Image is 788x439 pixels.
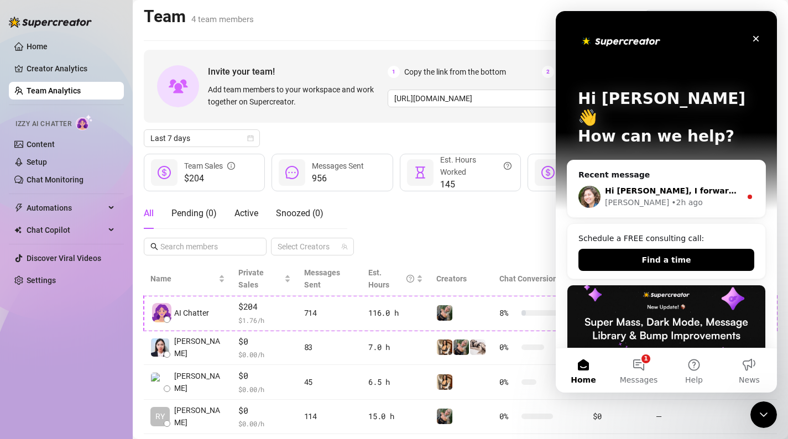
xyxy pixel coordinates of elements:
[750,401,777,428] iframe: Intercom live chat
[174,370,225,394] span: [PERSON_NAME]
[437,339,452,355] img: Sophieee
[437,409,452,424] img: Sophie
[238,268,264,289] span: Private Sales
[184,160,235,172] div: Team Sales
[23,222,199,233] div: Schedule a FREE consulting call:
[12,274,210,352] img: Super Mass, Dark Mode, Message Library & Bump Improvements
[406,266,414,291] span: question-circle
[645,10,777,28] button: Manage Team & Permissions
[150,273,216,285] span: Name
[174,335,225,359] span: [PERSON_NAME]
[238,404,291,417] span: $0
[150,130,253,147] span: Last 7 days
[151,373,169,391] img: Molly
[15,119,71,129] span: Izzy AI Chatter
[27,221,105,239] span: Chat Copilot
[49,175,513,184] span: Hi [PERSON_NAME], I forwarded this info to our team and I'll get back to you as soon as I have an...
[144,207,154,220] div: All
[208,65,388,79] span: Invite your team!
[64,365,102,373] span: Messages
[208,83,383,108] span: Add team members to your workspace and work together on Supercreator.
[111,337,166,381] button: Help
[404,66,506,78] span: Copy the link from the bottom
[312,172,364,185] span: 956
[144,6,254,27] h2: Team
[160,241,251,253] input: Search members
[238,315,291,326] span: $ 1.76 /h
[234,208,258,218] span: Active
[247,135,254,142] span: calendar
[184,172,235,185] span: $204
[183,365,204,373] span: News
[649,400,713,435] td: —
[23,238,199,260] button: Find a time
[11,274,210,426] div: Super Mass, Dark Mode, Message Library & Bump Improvements
[437,305,452,321] img: Sophie
[499,307,517,319] span: 8 %
[76,114,93,130] img: AI Chatter
[304,410,356,422] div: 114
[499,274,557,283] span: Chat Conversion
[593,410,643,422] div: $0
[368,410,423,422] div: 15.0 h
[152,303,171,322] img: izzy-ai-chatter-avatar-DDCN_rTZ.svg
[116,186,147,197] div: • 2h ago
[304,341,356,353] div: 83
[238,349,291,360] span: $ 0.00 /h
[49,186,113,197] div: [PERSON_NAME]
[453,339,469,355] img: Sophie
[440,154,512,178] div: Est. Hours Worked
[285,166,299,179] span: message
[440,178,512,191] span: 145
[9,17,92,28] img: logo-BBDzfeDw.svg
[55,337,111,381] button: Messages
[158,166,171,179] span: dollar-circle
[504,154,512,178] span: question-circle
[27,60,115,77] a: Creator Analytics
[276,208,323,218] span: Snoozed ( 0 )
[14,226,22,234] img: Chat Copilot
[368,307,423,319] div: 116.0 h
[541,166,555,179] span: dollar-circle
[227,160,235,172] span: info-circle
[27,158,47,166] a: Setup
[304,307,356,319] div: 714
[129,365,147,373] span: Help
[368,341,423,353] div: 7.0 h
[542,66,554,78] span: 2
[414,166,427,179] span: hourglass
[27,42,48,51] a: Home
[174,307,209,319] span: AI Chatter
[174,404,225,428] span: [PERSON_NAME]
[155,410,165,422] span: RY
[27,86,81,95] a: Team Analytics
[368,266,414,291] div: Est. Hours
[304,376,356,388] div: 45
[238,418,291,429] span: $ 0.00 /h
[238,384,291,395] span: $ 0.00 /h
[150,243,158,250] span: search
[15,365,40,373] span: Home
[312,161,364,170] span: Messages Sent
[27,254,101,263] a: Discover Viral Videos
[27,199,105,217] span: Automations
[304,268,340,289] span: Messages Sent
[368,376,423,388] div: 6.5 h
[388,66,400,78] span: 1
[556,11,777,393] iframe: Intercom live chat
[27,276,56,285] a: Settings
[430,262,493,296] th: Creators
[238,369,291,383] span: $0
[166,337,221,381] button: News
[144,262,232,296] th: Name
[470,339,486,355] img: Jessica
[190,18,210,38] div: Close
[151,338,169,357] img: Remah Dangcal
[171,207,217,220] div: Pending ( 0 )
